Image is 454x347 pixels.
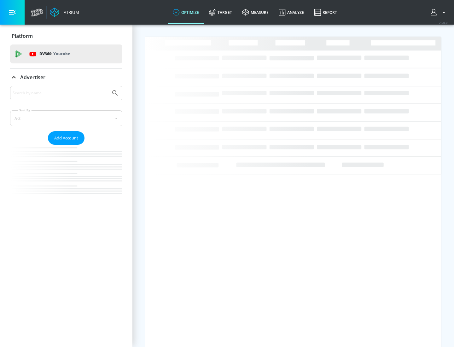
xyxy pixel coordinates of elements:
[53,50,70,57] p: Youtube
[18,108,32,112] label: Sort By
[274,1,309,24] a: Analyze
[10,86,122,206] div: Advertiser
[237,1,274,24] a: measure
[50,8,79,17] a: Atrium
[10,110,122,126] div: A-Z
[309,1,342,24] a: Report
[48,131,84,145] button: Add Account
[20,74,45,81] p: Advertiser
[168,1,204,24] a: optimize
[12,32,33,39] p: Platform
[439,21,448,24] span: v 4.28.0
[13,89,108,97] input: Search by name
[54,134,78,142] span: Add Account
[10,145,122,206] nav: list of Advertiser
[10,44,122,63] div: DV360: Youtube
[10,27,122,45] div: Platform
[39,50,70,57] p: DV360:
[10,68,122,86] div: Advertiser
[204,1,237,24] a: Target
[61,9,79,15] div: Atrium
